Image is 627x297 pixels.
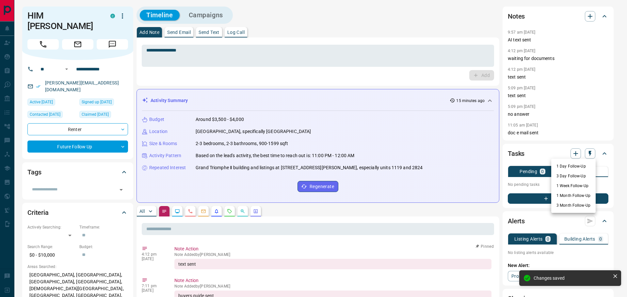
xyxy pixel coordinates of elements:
li: 1 Day Follow-Up [551,161,596,171]
li: 3 Month Follow-Up [551,200,596,210]
li: 1 Week Follow-Up [551,181,596,191]
div: Changes saved [534,275,610,281]
li: 3 Day Follow-Up [551,171,596,181]
li: 1 Month Follow-Up [551,191,596,200]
